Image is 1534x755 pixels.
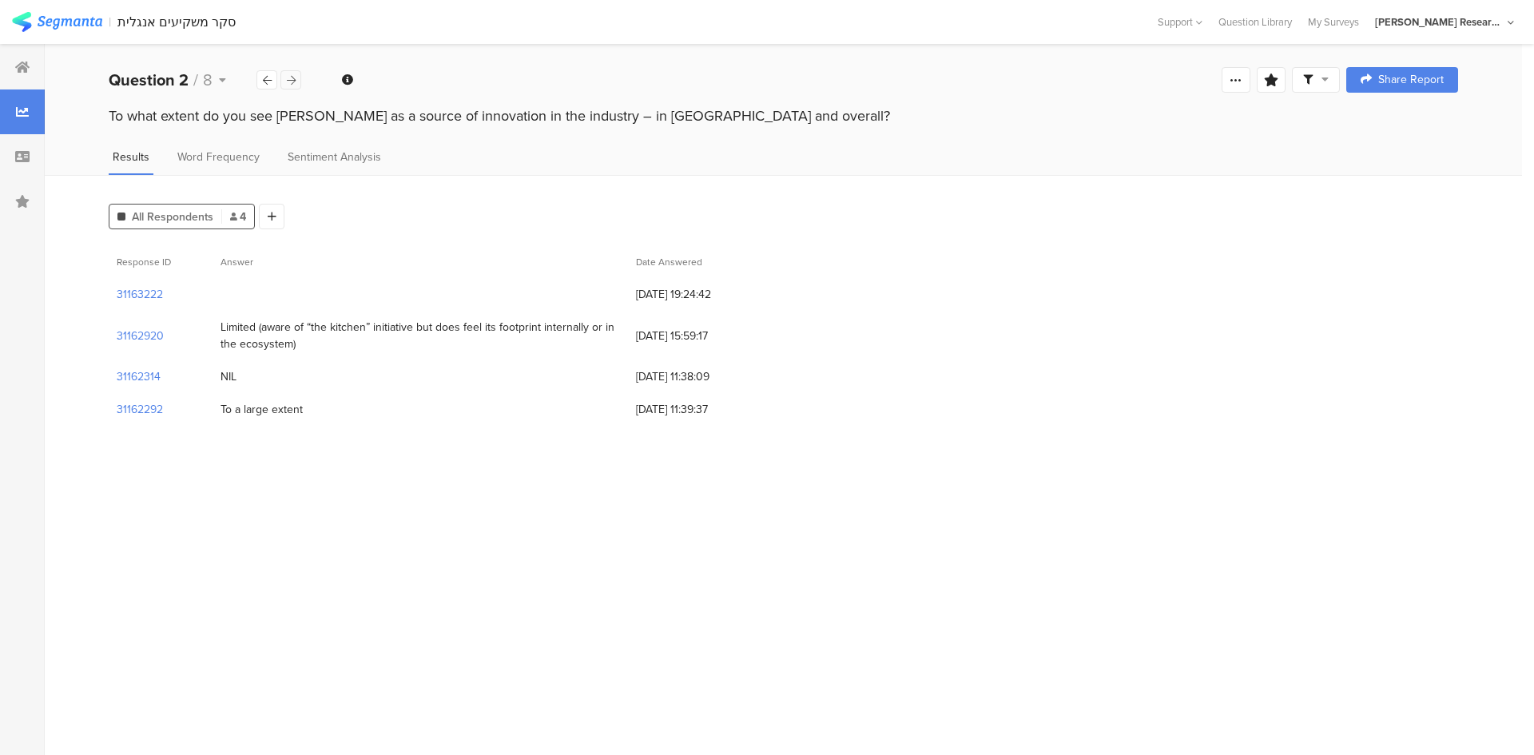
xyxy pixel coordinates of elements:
a: My Surveys [1300,14,1367,30]
div: Support [1158,10,1202,34]
span: [DATE] 11:38:09 [636,368,764,385]
span: Word Frequency [177,149,260,165]
span: All Respondents [132,209,213,225]
span: / [193,68,198,92]
span: 4 [230,209,246,225]
span: [DATE] 19:24:42 [636,286,764,303]
div: סקר משקיעים אנגלית [117,14,236,30]
span: Response ID [117,255,171,269]
span: Results [113,149,149,165]
section: 31162292 [117,401,163,418]
section: 31162314 [117,368,161,385]
div: NIL [221,368,236,385]
span: Answer [221,255,253,269]
span: Sentiment Analysis [288,149,381,165]
img: segmanta logo [12,12,102,32]
span: Share Report [1378,74,1444,85]
span: [DATE] 15:59:17 [636,328,764,344]
div: To what extent do you see [PERSON_NAME] as a source of innovation in the industry – in [GEOGRAPHI... [109,105,1458,126]
div: Limited (aware of “the kitchen” initiative but does feel its footprint internally or in the ecosy... [221,319,620,352]
b: Question 2 [109,68,189,92]
span: 8 [203,68,213,92]
div: [PERSON_NAME] Research Account [1375,14,1503,30]
span: [DATE] 11:39:37 [636,401,764,418]
div: To a large extent [221,401,303,418]
section: 31163222 [117,286,163,303]
div: | [109,13,111,31]
section: 31162920 [117,328,164,344]
span: Date Answered [636,255,702,269]
a: Question Library [1210,14,1300,30]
